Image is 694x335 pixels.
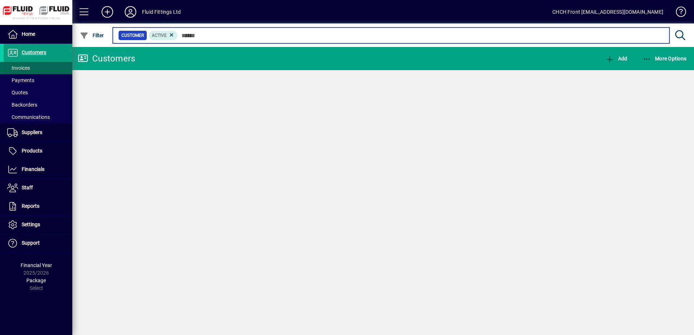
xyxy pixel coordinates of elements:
span: Support [22,240,40,246]
a: Home [4,25,72,43]
span: Communications [7,114,50,120]
button: More Options [641,52,689,65]
span: Customer [121,32,144,39]
a: Reports [4,197,72,215]
a: Communications [4,111,72,123]
span: Quotes [7,90,28,95]
span: Invoices [7,65,30,71]
span: Add [605,56,627,61]
mat-chip: Activation Status: Active [149,31,178,40]
span: Financial Year [21,262,52,268]
div: CHCH Front [EMAIL_ADDRESS][DOMAIN_NAME] [552,6,663,18]
a: Products [4,142,72,160]
button: Profile [119,5,142,18]
button: Add [96,5,119,18]
span: Financials [22,166,44,172]
a: Knowledge Base [671,1,685,25]
a: Backorders [4,99,72,111]
span: Staff [22,185,33,190]
span: Customers [22,50,46,55]
a: Support [4,234,72,252]
span: Settings [22,222,40,227]
div: Fluid Fittings Ltd [142,6,181,18]
span: Backorders [7,102,37,108]
a: Payments [4,74,72,86]
button: Add [604,52,629,65]
a: Invoices [4,62,72,74]
a: Quotes [4,86,72,99]
span: Package [26,278,46,283]
span: Payments [7,77,34,83]
span: Reports [22,203,39,209]
span: Filter [80,33,104,38]
span: Products [22,148,42,154]
span: Active [152,33,167,38]
span: More Options [643,56,687,61]
a: Suppliers [4,124,72,142]
a: Financials [4,160,72,179]
a: Settings [4,216,72,234]
a: Staff [4,179,72,197]
span: Suppliers [22,129,42,135]
div: Customers [78,53,135,64]
span: Home [22,31,35,37]
button: Filter [78,29,106,42]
